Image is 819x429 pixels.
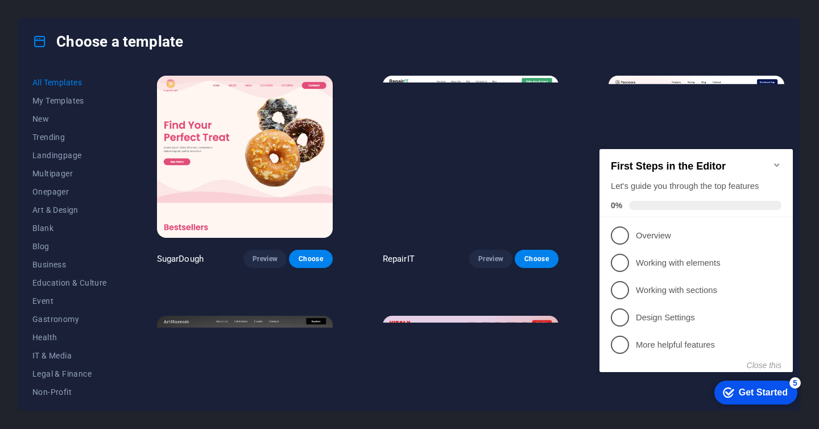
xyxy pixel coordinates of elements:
[152,228,187,237] button: Close this
[32,278,107,287] span: Education & Culture
[32,346,107,365] button: IT & Media
[32,219,107,237] button: Blank
[32,114,107,123] span: New
[32,274,107,292] button: Education & Culture
[5,199,198,226] li: More helpful features
[157,76,333,238] img: SugarDough
[32,292,107,310] button: Event
[32,169,107,178] span: Multipager
[32,315,107,324] span: Gastronomy
[32,369,107,378] span: Legal & Finance
[32,146,107,164] button: Landingpage
[32,96,107,105] span: My Templates
[469,250,512,268] button: Preview
[32,224,107,233] span: Blank
[478,254,503,263] span: Preview
[157,253,204,265] p: SugarDough
[41,125,177,137] p: Working with elements
[32,164,107,183] button: Multipager
[298,254,323,263] span: Choose
[32,365,107,383] button: Legal & Finance
[32,183,107,201] button: Onepager
[32,133,107,142] span: Trending
[32,205,107,214] span: Art & Design
[144,255,193,265] div: Get Started
[32,387,107,397] span: Non-Profit
[32,383,107,401] button: Non-Profit
[609,76,784,238] img: Peoneera
[383,76,559,238] img: RepairIT
[32,255,107,274] button: Business
[32,78,107,87] span: All Templates
[177,28,187,37] div: Minimize checklist
[41,207,177,218] p: More helpful features
[16,48,187,60] div: Let's guide you through the top features
[41,179,177,191] p: Design Settings
[515,250,558,268] button: Choose
[41,97,177,109] p: Overview
[243,250,287,268] button: Preview
[32,333,107,342] span: Health
[253,254,278,263] span: Preview
[32,201,107,219] button: Art & Design
[32,351,107,360] span: IT & Media
[289,250,332,268] button: Choose
[16,68,34,77] span: 0%
[32,151,107,160] span: Landingpage
[41,152,177,164] p: Working with sections
[195,245,206,256] div: 5
[32,310,107,328] button: Gastronomy
[32,260,107,269] span: Business
[32,32,183,51] h4: Choose a template
[119,248,202,272] div: Get Started 5 items remaining, 0% complete
[5,171,198,199] li: Design Settings
[32,242,107,251] span: Blog
[32,92,107,110] button: My Templates
[32,73,107,92] button: All Templates
[524,254,549,263] span: Choose
[32,328,107,346] button: Health
[383,253,415,265] p: RepairIT
[32,296,107,306] span: Event
[32,128,107,146] button: Trending
[5,144,198,171] li: Working with sections
[5,89,198,117] li: Overview
[32,187,107,196] span: Onepager
[32,237,107,255] button: Blog
[32,110,107,128] button: New
[16,28,187,40] h2: First Steps in the Editor
[5,117,198,144] li: Working with elements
